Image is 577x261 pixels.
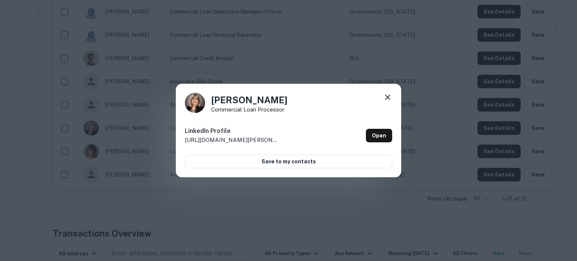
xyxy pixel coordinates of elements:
[185,136,279,145] p: [URL][DOMAIN_NAME][PERSON_NAME]
[185,155,392,168] button: Save to my contacts
[185,93,205,113] img: 1715264782597
[539,201,577,237] iframe: Chat Widget
[211,93,287,107] h4: [PERSON_NAME]
[366,129,392,142] a: Open
[185,127,279,136] h6: LinkedIn Profile
[211,107,287,112] p: Commercial Loan Processor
